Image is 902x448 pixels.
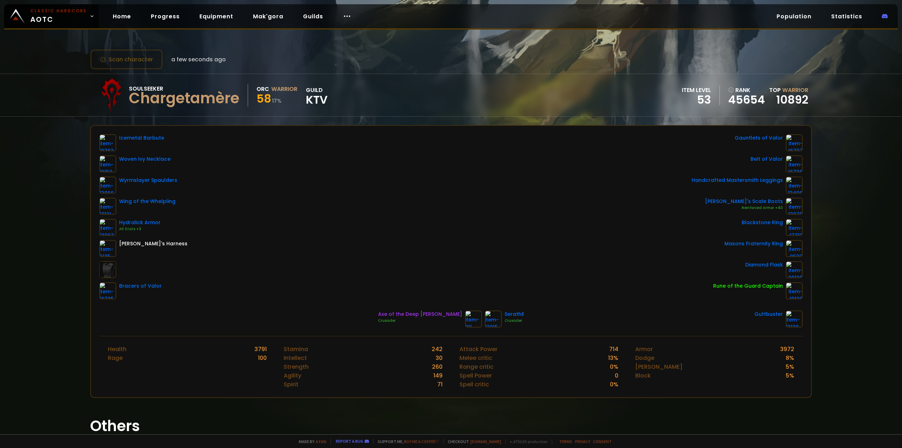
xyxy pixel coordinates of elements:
[786,311,803,327] img: item-13139
[465,311,482,327] img: item-811
[119,219,161,226] div: Hydralick Armor
[786,155,803,172] img: item-16736
[119,282,162,290] div: Bracers of Valor
[459,371,492,380] div: Spell Power
[786,198,803,215] img: item-13070
[786,134,803,151] img: item-16737
[297,9,329,24] a: Guilds
[437,380,443,389] div: 71
[485,311,502,327] img: item-13015
[505,439,548,444] span: v. d752d5 - production
[786,362,794,371] div: 5 %
[171,55,226,64] span: a few seconds ago
[99,198,116,215] img: item-13121
[745,261,783,269] div: Diamond Flask
[90,49,163,69] button: Scan character
[735,134,783,142] div: Gauntlets of Valor
[635,345,653,354] div: Armor
[30,8,87,14] small: Classic Hardcore
[257,91,271,106] span: 58
[742,219,783,226] div: Blackstone Ring
[404,439,439,444] a: Buy me a coffee
[593,439,612,444] a: Consent
[284,354,307,362] div: Intellect
[635,362,682,371] div: [PERSON_NAME]
[771,9,817,24] a: Population
[786,219,803,236] img: item-17713
[705,205,783,211] div: Reinforced Armor +40
[90,415,812,437] h1: Others
[826,9,868,24] a: Statistics
[99,177,116,194] img: item-13066
[682,94,711,105] div: 53
[271,85,297,93] div: Warrior
[433,371,443,380] div: 149
[435,354,443,362] div: 30
[258,354,267,362] div: 100
[459,354,492,362] div: Melee critic
[786,240,803,257] img: item-9533
[99,240,116,257] img: item-6125
[284,345,308,354] div: Stamina
[610,380,618,389] div: 0 %
[713,282,783,290] div: Rune of the Guard Captain
[373,439,439,444] span: Support me,
[284,380,298,389] div: Spirit
[609,345,618,354] div: 714
[30,8,87,25] span: AOTC
[769,86,808,94] div: Top
[786,354,794,362] div: 8 %
[750,155,783,163] div: Belt of Valor
[724,240,783,247] div: Masons Fraternity Ring
[306,94,328,105] span: KTV
[635,354,654,362] div: Dodge
[99,155,116,172] img: item-19159
[459,362,494,371] div: Range critic
[728,86,765,94] div: rank
[129,93,239,104] div: Chargetamère
[119,240,187,247] div: [PERSON_NAME]'s Harness
[786,177,803,194] img: item-13498
[728,94,765,105] a: 45654
[4,4,99,28] a: Classic HardcoreAOTC
[284,371,301,380] div: Agility
[247,9,289,24] a: Mak'gora
[505,311,524,318] div: Serathil
[786,282,803,299] img: item-19120
[119,198,175,205] div: Wing of the Whelpling
[559,439,572,444] a: Terms
[470,439,501,444] a: [DOMAIN_NAME]
[692,177,783,184] div: Handcrafted Mastersmith Leggings
[786,261,803,278] img: item-20130
[615,371,618,380] div: 0
[635,371,651,380] div: Block
[145,9,185,24] a: Progress
[782,86,808,94] span: Warrior
[776,92,808,108] a: 10892
[432,345,443,354] div: 242
[119,177,177,184] div: Wyrmslayer Spaulders
[378,311,462,318] div: Axe of the Deep [PERSON_NAME]
[284,362,309,371] div: Strength
[505,318,524,324] div: Crusader
[254,345,267,354] div: 3791
[608,354,618,362] div: 13 %
[316,439,326,444] a: a fan
[306,86,328,105] div: guild
[272,97,282,104] small: 17 %
[119,134,164,142] div: Icemetal Barbute
[336,438,363,444] a: Report a bug
[754,311,783,318] div: Guttbuster
[705,198,783,205] div: [PERSON_NAME]'s Scale Boots
[295,439,326,444] span: Made by
[129,84,239,93] div: Soulseeker
[780,345,794,354] div: 3972
[99,282,116,299] img: item-16735
[432,362,443,371] div: 260
[459,345,498,354] div: Attack Power
[575,439,590,444] a: Privacy
[99,134,116,151] img: item-10763
[459,380,489,389] div: Spell critic
[610,362,618,371] div: 0 %
[108,354,123,362] div: Rage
